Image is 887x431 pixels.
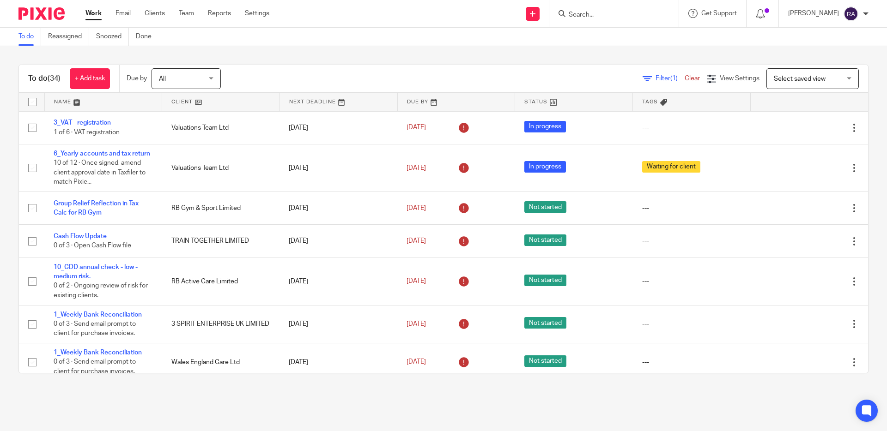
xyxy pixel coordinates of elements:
[279,225,397,257] td: [DATE]
[407,238,426,244] span: [DATE]
[54,120,111,126] a: 3_VAT - registration
[524,121,566,132] span: In progress
[54,311,142,318] a: 1_Weekly Bank Reconciliation
[279,305,397,343] td: [DATE]
[720,75,759,82] span: View Settings
[48,75,61,82] span: (34)
[54,233,107,239] a: Cash Flow Update
[279,257,397,305] td: [DATE]
[642,358,741,367] div: ---
[162,144,280,192] td: Valuations Team Ltd
[159,76,166,82] span: All
[524,317,566,329] span: Not started
[162,111,280,144] td: Valuations Team Ltd
[670,75,678,82] span: (1)
[642,204,741,213] div: ---
[136,28,158,46] a: Done
[54,129,120,136] span: 1 of 6 · VAT registration
[96,28,129,46] a: Snoozed
[642,277,741,286] div: ---
[524,355,566,367] span: Not started
[642,236,741,245] div: ---
[70,68,110,89] a: + Add task
[162,343,280,381] td: Wales England Care Ltd
[18,28,41,46] a: To do
[656,75,685,82] span: Filter
[85,9,102,18] a: Work
[524,234,566,246] span: Not started
[54,200,139,216] a: Group Relief Reflection in Tax Calc for RB Gym
[54,359,136,375] span: 0 of 3 · Send email prompt to client for purchase invoices.
[115,9,131,18] a: Email
[279,111,397,144] td: [DATE]
[774,76,826,82] span: Select saved view
[54,349,142,356] a: 1_Weekly Bank Reconciliation
[279,144,397,192] td: [DATE]
[162,225,280,257] td: TRAIN TOGETHER LIMITED
[642,99,658,104] span: Tags
[54,321,136,337] span: 0 of 3 · Send email prompt to client for purchase invoices.
[701,10,737,17] span: Get Support
[524,201,566,213] span: Not started
[18,7,65,20] img: Pixie
[28,74,61,84] h1: To do
[642,319,741,329] div: ---
[245,9,269,18] a: Settings
[54,150,150,157] a: 6_Yearly accounts and tax return
[407,205,426,211] span: [DATE]
[48,28,89,46] a: Reassigned
[788,9,839,18] p: [PERSON_NAME]
[162,305,280,343] td: 3 SPIRIT ENTERPRISE UK LIMITED
[407,359,426,365] span: [DATE]
[642,123,741,132] div: ---
[407,165,426,171] span: [DATE]
[145,9,165,18] a: Clients
[524,161,566,173] span: In progress
[407,321,426,327] span: [DATE]
[54,160,146,186] span: 10 of 12 · Once signed, amend client approval date in Taxfiler to match Pixie...
[407,278,426,285] span: [DATE]
[127,74,147,83] p: Due by
[54,243,131,249] span: 0 of 3 · Open Cash Flow file
[524,275,566,286] span: Not started
[279,192,397,224] td: [DATE]
[54,264,138,280] a: 10_CDD annual check - low - medium risk.
[844,6,858,21] img: svg%3E
[162,257,280,305] td: RB Active Care Limited
[407,125,426,131] span: [DATE]
[54,283,148,299] span: 0 of 2 · Ongoing review of risk for existing clients.
[685,75,700,82] a: Clear
[642,161,700,173] span: Waiting for client
[568,11,651,19] input: Search
[279,343,397,381] td: [DATE]
[208,9,231,18] a: Reports
[162,192,280,224] td: RB Gym & Sport Limited
[179,9,194,18] a: Team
